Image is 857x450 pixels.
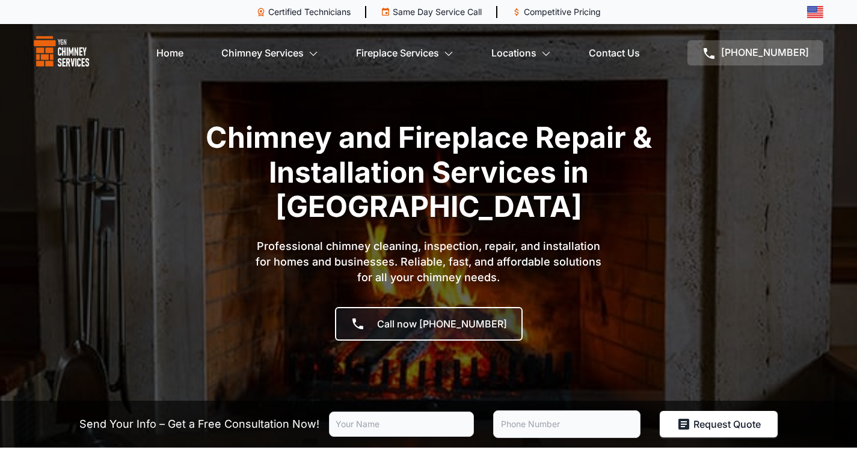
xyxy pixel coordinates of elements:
[687,40,823,65] a: [PHONE_NUMBER]
[194,120,663,224] h1: Chimney and Fireplace Repair & Installation Services in [GEOGRAPHIC_DATA]
[34,36,90,70] img: logo
[493,410,640,438] input: Phone Number
[248,239,609,285] p: Professional chimney cleaning, inspection, repair, and installation for homes and businesses. Rel...
[589,41,640,65] a: Contact Us
[491,41,551,65] a: Locations
[660,411,778,437] button: Request Quote
[356,41,453,65] a: Fireplace Services
[221,41,318,65] a: Chimney Services
[329,412,474,437] input: Your Name
[335,307,523,341] a: Call now [PHONE_NUMBER]
[268,6,351,18] p: Certified Technicians
[393,6,482,18] p: Same Day Service Call
[524,6,601,18] p: Competitive Pricing
[721,46,809,58] span: [PHONE_NUMBER]
[79,416,319,433] p: Send Your Info – Get a Free Consultation Now!
[156,41,183,65] a: Home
